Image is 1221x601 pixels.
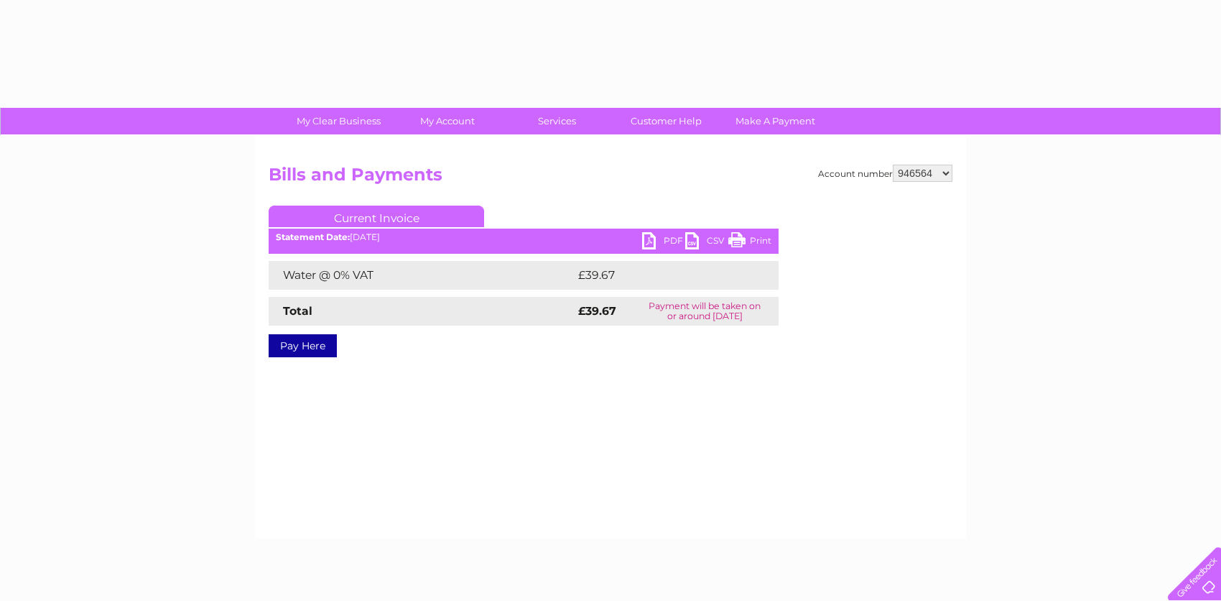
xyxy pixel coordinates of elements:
[728,232,771,253] a: Print
[607,108,725,134] a: Customer Help
[575,261,750,290] td: £39.67
[279,108,398,134] a: My Clear Business
[685,232,728,253] a: CSV
[498,108,616,134] a: Services
[578,304,616,318] strong: £39.67
[269,261,575,290] td: Water @ 0% VAT
[269,334,337,357] a: Pay Here
[269,165,952,192] h2: Bills and Payments
[283,304,312,318] strong: Total
[631,297,779,326] td: Payment will be taken on or around [DATE]
[818,165,952,182] div: Account number
[269,206,484,227] a: Current Invoice
[276,231,350,242] b: Statement Date:
[389,108,507,134] a: My Account
[716,108,835,134] a: Make A Payment
[269,232,779,242] div: [DATE]
[642,232,685,253] a: PDF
